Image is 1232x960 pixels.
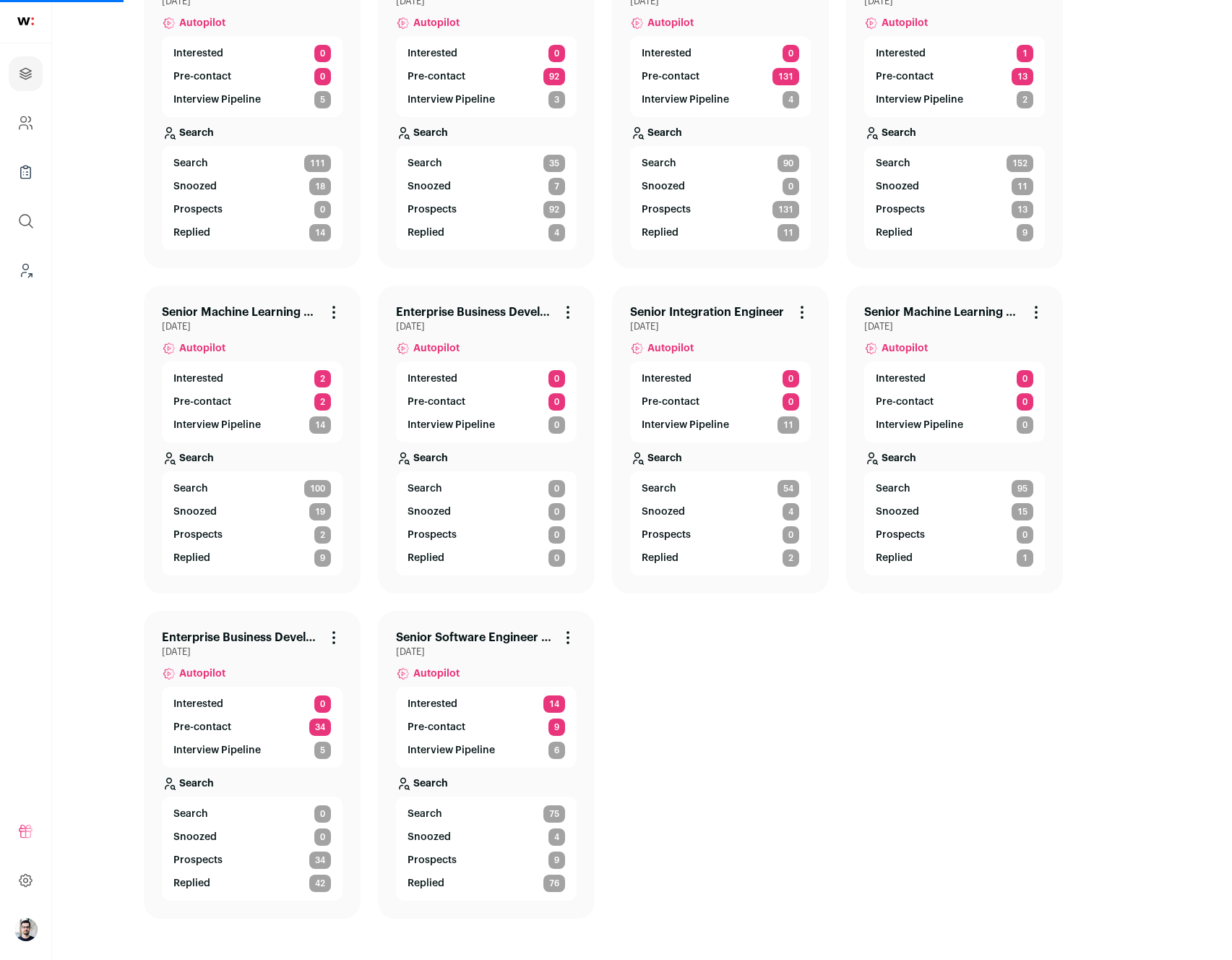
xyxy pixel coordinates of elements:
[162,321,343,333] span: [DATE]
[408,807,442,821] span: Search
[876,91,1033,108] a: Interview Pipeline 2
[876,395,934,409] p: Pre-contact
[408,480,565,497] a: Search 0
[179,451,214,466] p: Search
[876,418,963,432] p: Interview Pipeline
[642,526,799,544] a: Prospects 0
[408,416,565,434] a: Interview Pipeline 0
[876,178,1033,195] a: Snoozed 11
[793,304,811,321] button: Project Actions
[1012,178,1033,195] span: 11
[408,68,565,85] a: Pre-contact 92
[9,56,43,91] a: Projects
[173,720,231,734] p: Pre-contact
[408,852,565,869] a: Prospects 9
[630,304,784,321] a: Senior Integration Engineer
[14,918,38,941] img: 10051957-medium_jpg
[548,549,565,567] span: 0
[642,201,799,218] a: Prospects 131
[543,695,565,713] span: 14
[14,918,38,941] button: Open dropdown
[396,7,577,36] a: Autopilot
[642,69,699,84] p: Pre-contact
[408,69,465,84] p: Pre-contact
[309,178,331,195] span: 18
[173,416,331,434] a: Interview Pipeline 14
[173,46,223,61] p: Interested
[408,45,565,62] a: Interested 0
[882,126,916,140] p: Search
[876,69,934,84] p: Pre-contact
[396,646,577,658] span: [DATE]
[1012,480,1033,497] span: 95
[1017,91,1033,108] span: 2
[396,442,577,471] a: Search
[413,776,448,791] p: Search
[1017,549,1033,567] span: 1
[173,395,231,409] p: Pre-contact
[9,253,43,288] a: Leads (Backoffice)
[876,226,913,240] p: Replied
[173,370,331,387] a: Interested 2
[783,370,799,387] span: 0
[309,719,331,736] span: 34
[408,720,465,734] p: Pre-contact
[408,46,457,61] p: Interested
[173,224,331,241] a: Replied 14
[179,16,225,30] span: Autopilot
[408,179,451,194] p: Snoozed
[173,549,331,567] a: Replied 9
[777,155,799,172] span: 90
[876,416,1033,434] a: Interview Pipeline 0
[642,503,799,520] a: Snoozed 4
[647,126,682,140] p: Search
[408,418,495,432] p: Interview Pipeline
[396,658,577,687] a: Autopilot
[396,768,577,797] a: Search
[642,370,799,387] a: Interested 0
[630,333,811,361] a: Autopilot
[876,156,910,171] span: Search
[408,370,565,387] a: Interested 0
[642,156,676,171] span: Search
[9,106,43,140] a: Company and ATS Settings
[325,304,343,321] button: Project Actions
[173,876,210,891] p: Replied
[173,828,331,846] a: Snoozed 0
[162,768,343,797] a: Search
[314,549,331,567] span: 9
[173,226,210,240] p: Replied
[543,155,565,172] span: 35
[548,719,565,736] span: 9
[173,69,231,84] p: Pre-contact
[162,117,343,146] a: Search
[173,393,331,411] a: Pre-contact 2
[408,156,442,171] span: Search
[630,117,811,146] a: Search
[630,442,811,471] a: Search
[876,503,1033,520] a: Snoozed 15
[559,304,577,321] button: Project Actions
[408,91,565,108] a: Interview Pipeline 3
[777,416,799,434] span: 11
[1012,201,1033,218] span: 13
[864,304,1022,321] a: Senior Machine Learning Engineer - Edge AI
[548,828,565,846] span: 4
[876,480,1033,497] a: Search 95
[396,321,577,333] span: [DATE]
[173,695,331,713] a: Interested 0
[173,853,223,867] p: Prospects
[314,201,331,218] span: 0
[173,68,331,85] a: Pre-contact 0
[548,480,565,497] span: 0
[1017,393,1033,411] span: 0
[642,372,692,386] p: Interested
[408,393,565,411] a: Pre-contact 0
[642,155,799,172] a: Search 90
[408,155,565,172] a: Search 35
[309,416,331,434] span: 14
[173,480,331,497] a: Search 100
[396,333,577,361] a: Autopilot
[783,503,799,520] span: 4
[876,179,919,194] p: Snoozed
